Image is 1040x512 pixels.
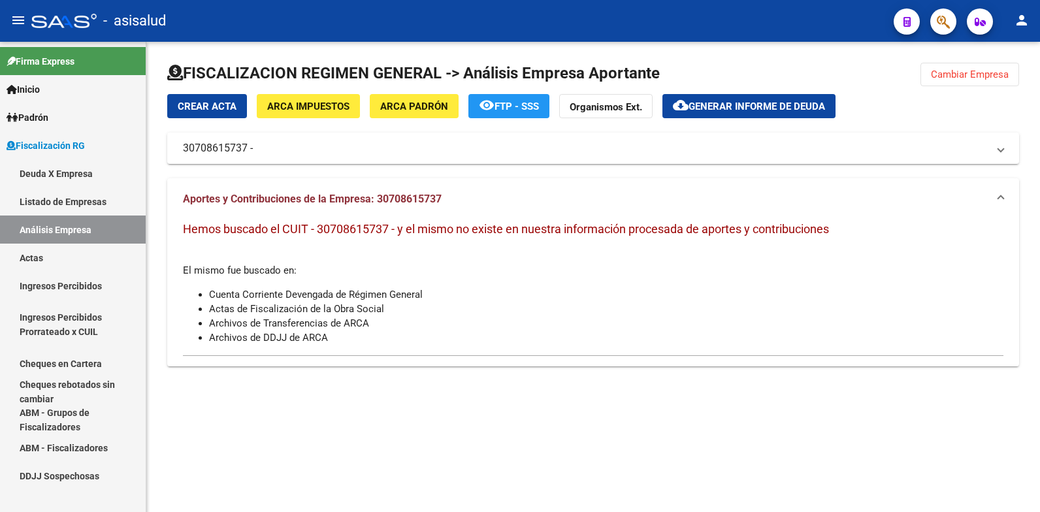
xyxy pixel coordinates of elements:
[559,94,653,118] button: Organismos Ext.
[257,94,360,118] button: ARCA Impuestos
[673,97,689,113] mat-icon: cloud_download
[662,94,836,118] button: Generar informe de deuda
[370,94,459,118] button: ARCA Padrón
[209,302,1003,316] li: Actas de Fiscalización de la Obra Social
[167,178,1019,220] mat-expansion-panel-header: Aportes y Contribuciones de la Empresa: 30708615737
[1014,12,1030,28] mat-icon: person
[570,101,642,113] strong: Organismos Ext.
[209,330,1003,345] li: Archivos de DDJJ de ARCA
[689,101,825,112] span: Generar informe de deuda
[7,82,40,97] span: Inicio
[167,220,1019,366] div: Aportes y Contribuciones de la Empresa: 30708615737
[380,101,448,112] span: ARCA Padrón
[103,7,166,35] span: - asisalud
[183,220,1003,345] div: El mismo fue buscado en:
[10,12,26,28] mat-icon: menu
[209,316,1003,330] li: Archivos de Transferencias de ARCA
[7,110,48,125] span: Padrón
[167,94,247,118] button: Crear Acta
[468,94,549,118] button: FTP - SSS
[167,63,660,84] h1: FISCALIZACION REGIMEN GENERAL -> Análisis Empresa Aportante
[178,101,236,112] span: Crear Acta
[920,63,1019,86] button: Cambiar Empresa
[495,101,539,112] span: FTP - SSS
[996,468,1027,499] iframe: Intercom live chat
[479,97,495,113] mat-icon: remove_red_eye
[7,138,85,153] span: Fiscalización RG
[183,222,829,236] span: Hemos buscado el CUIT - 30708615737 - y el mismo no existe en nuestra información procesada de ap...
[183,193,442,205] span: Aportes y Contribuciones de la Empresa: 30708615737
[167,133,1019,164] mat-expansion-panel-header: 30708615737 -
[183,141,988,155] mat-panel-title: 30708615737 -
[931,69,1009,80] span: Cambiar Empresa
[7,54,74,69] span: Firma Express
[267,101,349,112] span: ARCA Impuestos
[209,287,1003,302] li: Cuenta Corriente Devengada de Régimen General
